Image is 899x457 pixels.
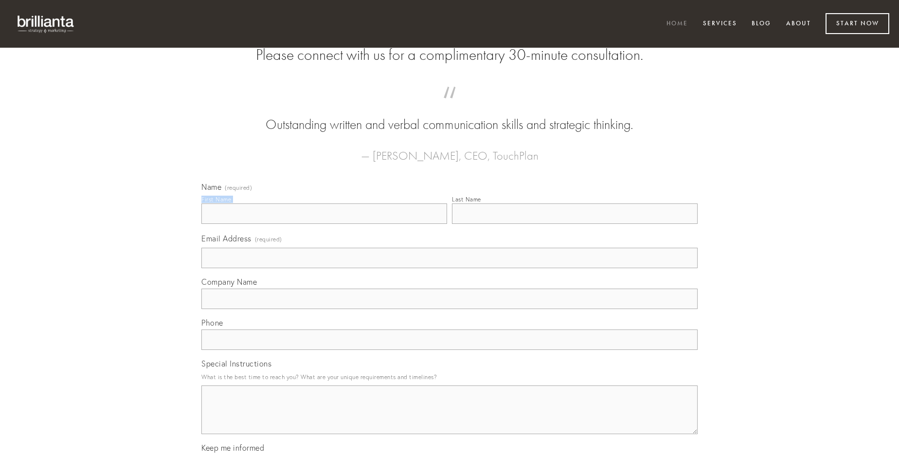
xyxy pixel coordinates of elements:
[201,46,698,64] h2: Please connect with us for a complimentary 30-minute consultation.
[201,196,231,203] div: First Name
[452,196,481,203] div: Last Name
[217,96,682,115] span: “
[201,370,698,384] p: What is the best time to reach you? What are your unique requirements and timelines?
[255,233,282,246] span: (required)
[217,96,682,134] blockquote: Outstanding written and verbal communication skills and strategic thinking.
[10,10,83,38] img: brillianta - research, strategy, marketing
[826,13,889,34] a: Start Now
[225,185,252,191] span: (required)
[745,16,777,32] a: Blog
[217,134,682,165] figcaption: — [PERSON_NAME], CEO, TouchPlan
[780,16,817,32] a: About
[201,277,257,287] span: Company Name
[201,318,223,328] span: Phone
[201,359,271,368] span: Special Instructions
[697,16,743,32] a: Services
[201,182,221,192] span: Name
[201,443,264,453] span: Keep me informed
[201,234,252,243] span: Email Address
[660,16,694,32] a: Home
